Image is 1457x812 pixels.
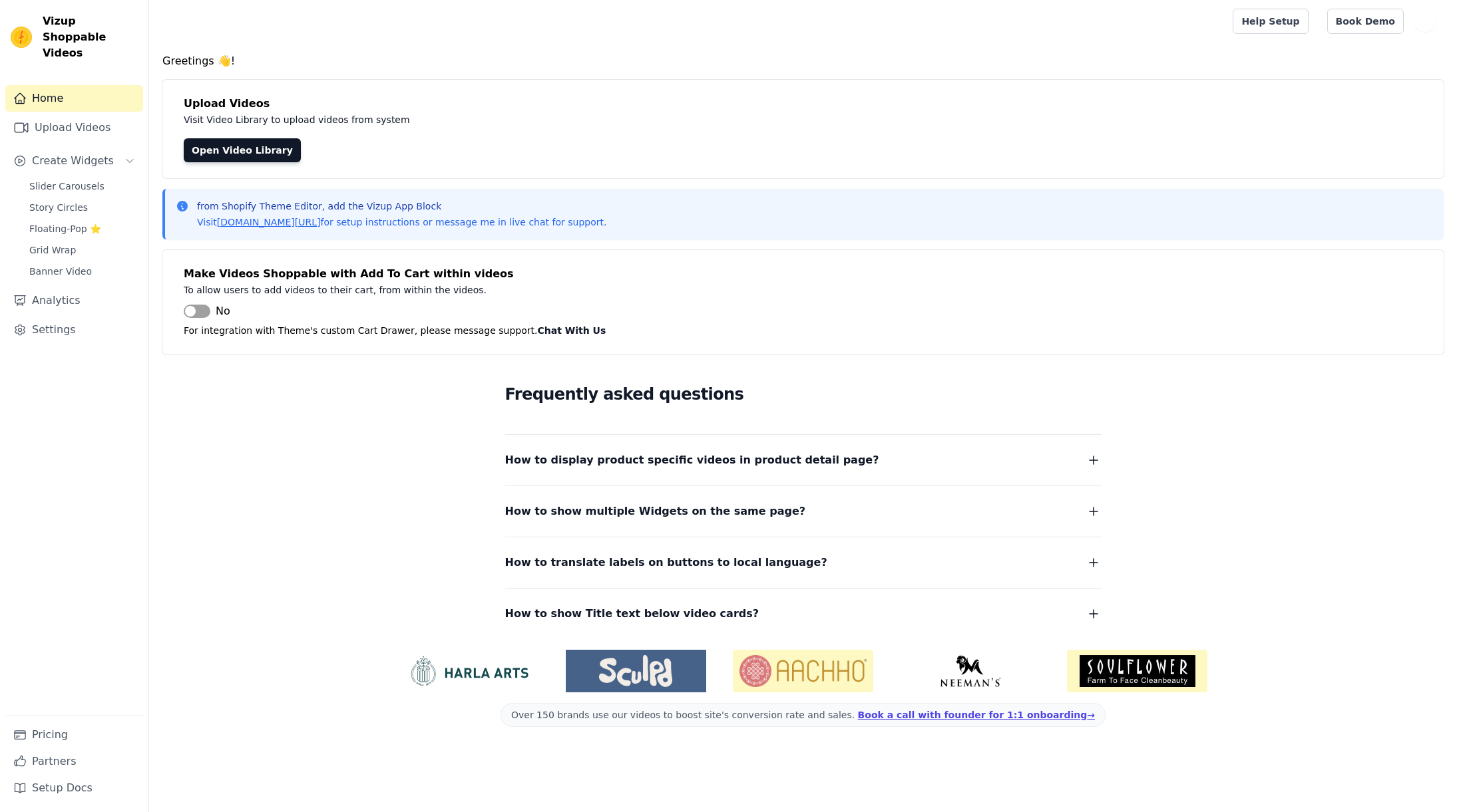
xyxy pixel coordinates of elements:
a: Settings [5,317,143,343]
button: Chat With Us [538,323,606,338]
span: Create Widgets [32,153,114,169]
button: How to translate labels on buttons to local language? [505,553,1102,572]
img: Neeman's [900,655,1040,687]
span: Vizup Shoppable Videos [43,13,138,61]
span: No [216,303,230,319]
h4: Make Videos Shoppable with Add To Cart within videos [184,266,1422,282]
a: Book Demo [1327,9,1404,34]
h2: Frequently asked questions [505,381,1102,408]
span: How to display product specific videos in product detail page? [505,451,879,470]
img: Aachho [733,650,873,692]
p: To allow users to add videos to their cart, from within the videos. [184,282,780,298]
img: Vizup [11,27,32,48]
img: Sculpd US [566,655,706,687]
a: Open Video Library [184,138,301,162]
img: Soulflower [1067,650,1207,692]
span: Grid Wrap [29,243,76,257]
a: Story Circles [21,198,143,217]
span: Slider Carousels [29,180,104,193]
p: from Shopify Theme Editor, add the Vizup App Block [197,200,606,213]
span: How to show multiple Widgets on the same page? [505,502,806,521]
button: How to display product specific videos in product detail page? [505,451,1102,470]
span: How to translate labels on buttons to local language? [505,553,827,572]
a: Help Setup [1233,9,1308,34]
a: Setup Docs [5,775,143,801]
button: How to show Title text below video cards? [505,605,1102,623]
button: Create Widgets [5,148,143,174]
a: Book a call with founder for 1:1 onboarding [858,710,1095,720]
h4: Greetings 👋! [162,53,1444,69]
a: Grid Wrap [21,241,143,259]
button: How to show multiple Widgets on the same page? [505,502,1102,521]
a: Slider Carousels [21,177,143,196]
button: No [184,303,230,319]
p: Visit for setup instructions or message me in live chat for support. [197,215,606,229]
a: Upload Videos [5,114,143,141]
span: Story Circles [29,201,88,214]
a: Home [5,85,143,112]
p: For integration with Theme's custom Cart Drawer, please message support. [184,323,1422,338]
img: HarlaArts [399,655,539,687]
h4: Upload Videos [184,96,1422,112]
span: Banner Video [29,265,92,278]
a: Analytics [5,287,143,314]
a: Partners [5,748,143,775]
a: [DOMAIN_NAME][URL] [217,217,321,227]
span: Floating-Pop ⭐ [29,222,101,235]
span: How to show Title text below video cards? [505,605,759,623]
a: Floating-Pop ⭐ [21,219,143,238]
a: Banner Video [21,262,143,281]
a: Pricing [5,722,143,748]
p: Visit Video Library to upload videos from system [184,112,780,128]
